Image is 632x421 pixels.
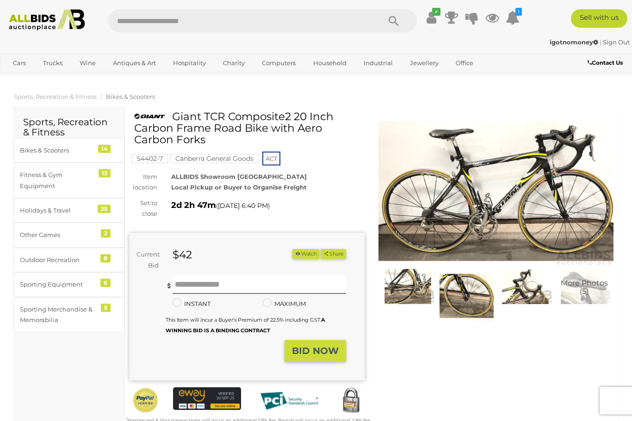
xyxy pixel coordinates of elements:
[292,249,319,259] button: Watch
[166,317,325,334] small: This Item will incur a Buyer's Premium of 22.5% including GST.
[337,387,365,415] img: Secured by Rapid SSL
[571,9,627,28] a: Sell with us
[132,155,168,162] a: 54402-7
[134,113,165,119] img: Giant TCR Composite2 20 Inch Carbon Frame Road Bike with Aero Carbon Forks
[321,249,346,259] button: Share
[100,254,111,262] div: 8
[20,255,96,265] div: Outdoor Recreation
[171,200,216,210] strong: 2d 2h 47m
[37,55,68,71] a: Trucks
[216,202,270,209] span: ( )
[378,116,613,267] img: Giant TCR Composite2 20 Inch Carbon Frame Road Bike with Aero Carbon Forks
[14,223,124,247] a: Other Games 2
[14,272,124,297] a: Sporting Equipment 6
[100,279,111,287] div: 6
[588,58,625,68] a: Contact Us
[256,55,302,71] a: Computers
[218,201,268,210] span: [DATE] 6:40 PM
[7,55,32,71] a: Cars
[20,304,96,326] div: Sporting Merchandise & Memorabilia
[603,38,630,46] a: Sign Out
[173,387,242,410] img: eWAY Payment Gateway
[557,269,611,304] a: More Photos(5)
[14,297,124,333] a: Sporting Merchandise & Memorabilia 5
[557,269,611,304] img: Giant TCR Composite2 20 Inch Carbon Frame Road Bike with Aero Carbon Forks
[101,229,111,238] div: 2
[130,249,166,271] div: Current Bid
[20,145,96,156] div: Bikes & Scooters
[170,154,259,163] mark: Canberra General Goods
[515,8,522,16] i: 1
[262,152,280,165] span: ACT
[14,163,124,198] a: Fitness & Gym Equipment 13
[506,9,520,26] a: 1
[285,340,346,362] button: BID NOW
[134,111,362,146] h1: Giant TCR Composite2 20 Inch Carbon Frame Road Bike with Aero Carbon Forks
[550,38,600,46] a: igotnomoney
[123,171,164,193] div: Item location
[358,55,399,71] a: Industrial
[171,183,307,191] strong: Local Pickup or Buyer to Organise Freight
[74,55,102,71] a: Wine
[440,269,494,323] img: Giant TCR Composite2 20 Inch Carbon Frame Road Bike with Aero Carbon Forks
[132,387,159,414] img: Official PayPal Seal
[5,9,89,31] img: Allbids.com.au
[292,345,339,356] strong: BID NOW
[217,55,251,71] a: Charity
[588,59,623,66] b: Contact Us
[23,117,115,137] h2: Sports, Recreation & Fitness
[14,248,124,272] a: Outdoor Recreation 8
[173,248,192,261] strong: $42
[404,55,445,71] a: Jewellery
[424,9,438,26] a: ✔
[498,269,552,304] img: Giant TCR Composite2 20 Inch Carbon Frame Road Bike with Aero Carbon Forks
[166,317,325,334] b: A WINNING BID IS A BINDING CONTRACT
[99,169,111,177] div: 13
[381,269,435,304] img: Giant TCR Composite2 20 Inch Carbon Frame Road Bike with Aero Carbon Forks
[98,145,111,153] div: 14
[263,299,306,309] label: MAXIMUM
[98,205,111,213] div: 25
[292,249,319,259] li: Watch this item
[20,205,96,216] div: Holidays & Travel
[307,55,353,71] a: Household
[123,198,164,220] div: Set to close
[20,279,96,290] div: Sporting Equipment
[132,154,168,163] mark: 54402-7
[170,155,259,162] a: Canberra General Goods
[371,9,417,32] button: Search
[20,170,96,191] div: Fitness & Gym Equipment
[106,93,155,100] a: Bikes & Scooters
[450,55,479,71] a: Office
[600,38,601,46] span: |
[550,38,598,46] strong: igotnomoney
[173,299,211,309] label: INSTANT
[14,93,97,100] a: Sports, Recreation & Fitness
[43,71,121,86] a: [GEOGRAPHIC_DATA]
[14,138,124,163] a: Bikes & Scooters 14
[107,55,162,71] a: Antiques & Art
[7,71,38,86] a: Sports
[167,55,212,71] a: Hospitality
[101,304,111,312] div: 5
[171,173,307,180] strong: ALLBIDS Showroom [GEOGRAPHIC_DATA]
[14,198,124,223] a: Holidays & Travel 25
[255,387,323,415] img: PCI DSS compliant
[432,8,440,16] i: ✔
[20,230,96,240] div: Other Games
[561,279,608,295] span: More Photos (5)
